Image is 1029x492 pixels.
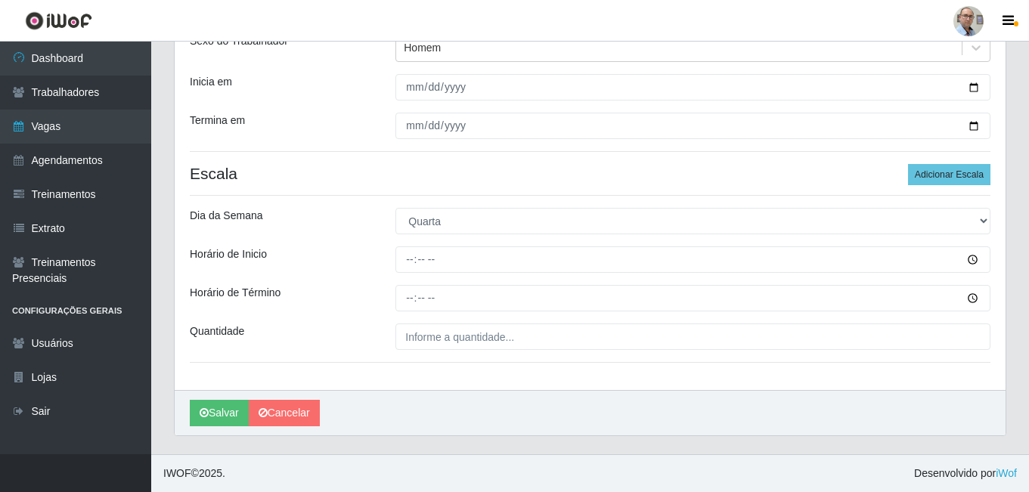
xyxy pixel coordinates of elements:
[190,246,267,262] label: Horário de Inicio
[395,285,990,311] input: 00:00
[190,285,280,301] label: Horário de Término
[25,11,92,30] img: CoreUI Logo
[163,466,225,481] span: © 2025 .
[395,113,990,139] input: 00/00/0000
[914,466,1017,481] span: Desenvolvido por
[190,74,232,90] label: Inicia em
[190,113,245,128] label: Termina em
[163,467,191,479] span: IWOF
[190,164,990,183] h4: Escala
[249,400,320,426] a: Cancelar
[395,246,990,273] input: 00:00
[908,164,990,185] button: Adicionar Escala
[996,467,1017,479] a: iWof
[190,323,244,339] label: Quantidade
[395,323,990,350] input: Informe a quantidade...
[190,400,249,426] button: Salvar
[190,208,263,224] label: Dia da Semana
[395,74,990,101] input: 00/00/0000
[404,40,441,56] div: Homem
